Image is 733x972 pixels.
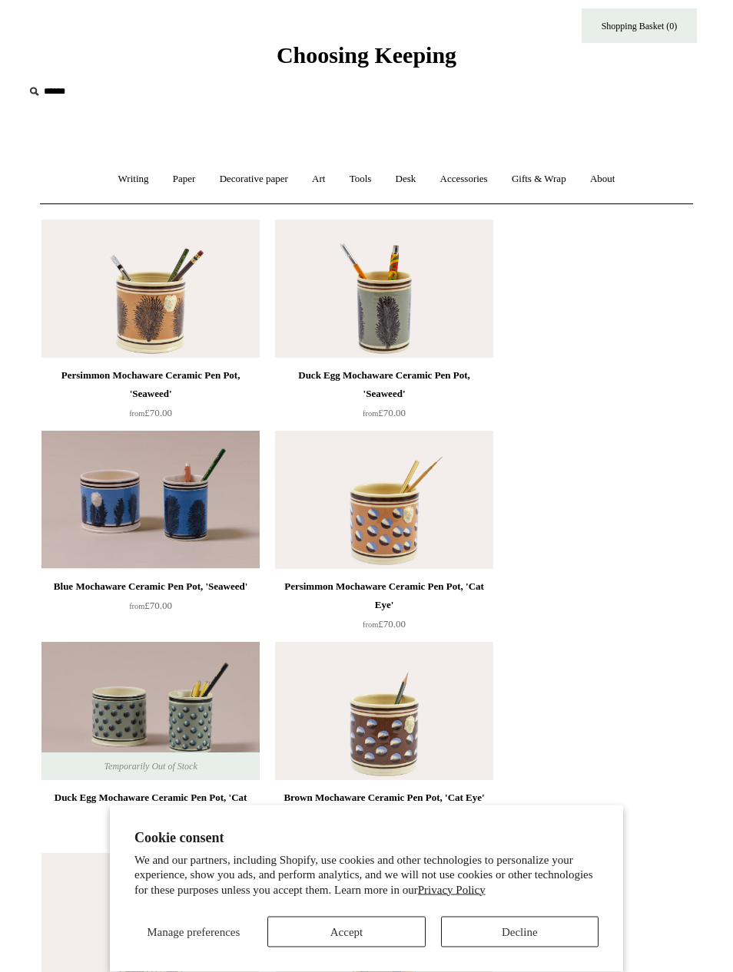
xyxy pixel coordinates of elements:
a: Duck Egg Mochaware Ceramic Pen Pot, 'Seaweed' from£70.00 [275,367,493,430]
h2: Cookie consent [134,830,599,846]
a: Privacy Policy [418,884,486,896]
button: Decline [441,917,599,947]
p: We and our partners, including Shopify, use cookies and other technologies to personalize your ex... [134,853,599,898]
img: Duck Egg Mochaware Ceramic Pen Pot, 'Cat Eye' [41,643,260,781]
img: Brown Mochaware Ceramic Pen Pot, 'Cat Eye' [275,643,493,781]
div: Blue Mochaware Ceramic Pen Pot, 'Seaweed' [45,578,256,597]
img: Persimmon Mochaware Ceramic Pen Pot, 'Cat Eye' [275,431,493,570]
a: About [579,160,626,200]
a: Brown Mochaware Ceramic Pen Pot, 'Cat Eye' from£70.00 [275,789,493,852]
span: £70.00 [129,600,172,612]
img: Persimmon Mochaware Ceramic Pen Pot, 'Seaweed' [41,220,260,359]
span: £70.00 [129,408,172,419]
a: Blue Mochaware Ceramic Pen Pot, 'Seaweed' from£70.00 [41,578,260,641]
div: Duck Egg Mochaware Ceramic Pen Pot, 'Seaweed' [279,367,489,404]
div: Duck Egg Mochaware Ceramic Pen Pot, 'Cat Eye' [45,789,256,826]
span: from [363,410,378,418]
span: from [363,621,378,630]
div: Persimmon Mochaware Ceramic Pen Pot, 'Cat Eye' [279,578,489,615]
img: Blue Mochaware Ceramic Pen Pot, 'Seaweed' [41,431,260,570]
a: Desk [385,160,427,200]
a: Duck Egg Mochaware Ceramic Pen Pot, 'Cat Eye' from£70.00 [41,789,260,852]
a: Blue Mochaware Ceramic Pen Pot, 'Seaweed' Blue Mochaware Ceramic Pen Pot, 'Seaweed' [41,431,260,570]
span: Manage preferences [147,926,240,938]
div: Persimmon Mochaware Ceramic Pen Pot, 'Seaweed' [45,367,256,404]
a: Decorative paper [209,160,299,200]
img: Duck Egg Mochaware Ceramic Pen Pot, 'Seaweed' [275,220,493,359]
a: Writing [108,160,160,200]
a: Paper [162,160,207,200]
a: Shopping Basket (0) [582,9,697,44]
span: from [129,603,144,611]
a: Tools [339,160,383,200]
a: Persimmon Mochaware Ceramic Pen Pot, 'Cat Eye' Persimmon Mochaware Ceramic Pen Pot, 'Cat Eye' [275,431,493,570]
span: Choosing Keeping [277,43,456,68]
a: Duck Egg Mochaware Ceramic Pen Pot, 'Seaweed' Duck Egg Mochaware Ceramic Pen Pot, 'Seaweed' [275,220,493,359]
a: Persimmon Mochaware Ceramic Pen Pot, 'Seaweed' from£70.00 [41,367,260,430]
a: Choosing Keeping [277,55,456,66]
a: Gifts & Wrap [501,160,577,200]
span: £70.00 [363,408,406,419]
span: from [129,410,144,418]
a: Art [301,160,336,200]
div: Brown Mochaware Ceramic Pen Pot, 'Cat Eye' [279,789,489,808]
a: Duck Egg Mochaware Ceramic Pen Pot, 'Cat Eye' Duck Egg Mochaware Ceramic Pen Pot, 'Cat Eye' Tempo... [41,643,260,781]
button: Accept [267,917,425,947]
span: £70.00 [363,619,406,630]
span: Temporarily Out of Stock [88,753,212,781]
button: Manage preferences [134,917,252,947]
a: Brown Mochaware Ceramic Pen Pot, 'Cat Eye' Brown Mochaware Ceramic Pen Pot, 'Cat Eye' [275,643,493,781]
a: Persimmon Mochaware Ceramic Pen Pot, 'Seaweed' Persimmon Mochaware Ceramic Pen Pot, 'Seaweed' [41,220,260,359]
a: Accessories [430,160,499,200]
a: Persimmon Mochaware Ceramic Pen Pot, 'Cat Eye' from£70.00 [275,578,493,641]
